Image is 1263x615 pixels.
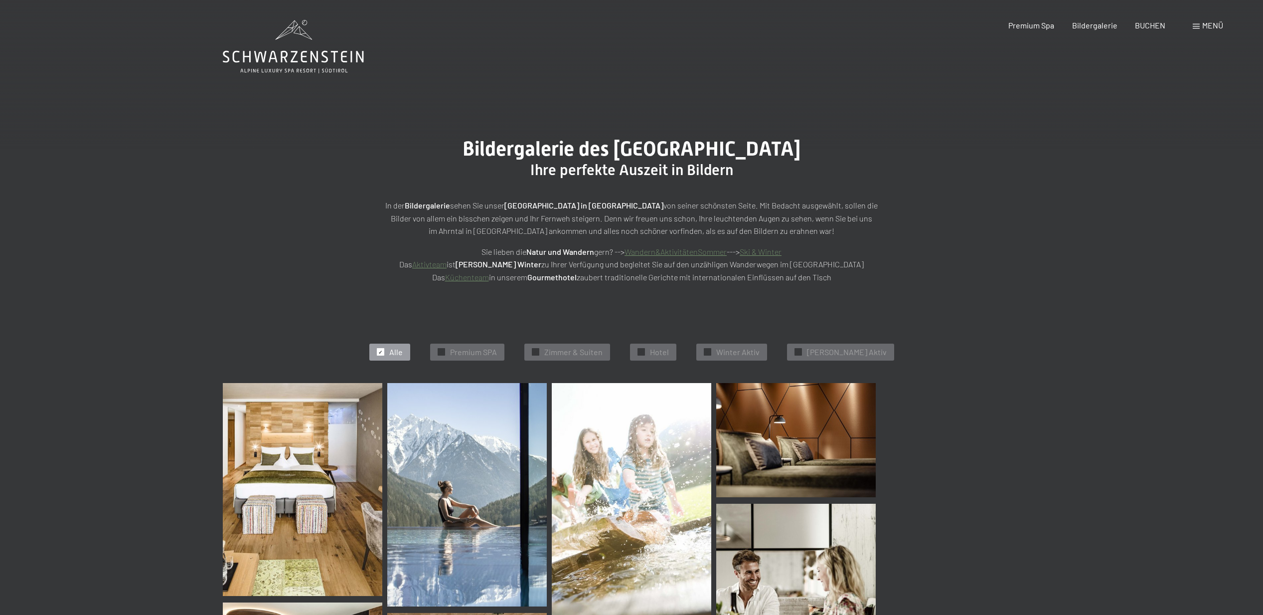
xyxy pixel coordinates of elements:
img: Bildergalerie [387,383,547,607]
img: Bildergalerie [881,383,1040,451]
span: ✓ [796,349,800,356]
img: Bildergalerie [881,458,1040,548]
strong: [GEOGRAPHIC_DATA] in [GEOGRAPHIC_DATA] [504,201,663,210]
a: Ski & Winter [740,247,782,256]
span: ✓ [639,349,643,356]
strong: [PERSON_NAME] Winter [456,259,541,269]
span: Bildergalerie des [GEOGRAPHIC_DATA] [463,137,800,161]
img: Bildergalerie [223,383,382,596]
span: ✓ [533,349,537,356]
span: Winter Aktiv [716,347,760,358]
span: ✓ [378,349,382,356]
strong: Natur und Wandern [526,247,594,256]
span: Premium SPA [450,347,497,358]
strong: Gourmethotel [527,272,577,282]
span: Alle [389,347,403,358]
strong: Bildergalerie [405,201,450,210]
span: Ihre perfekte Auszeit in Bildern [530,161,733,179]
a: Wandern&AktivitätenSommer [625,247,727,256]
img: Bildergalerie [716,383,876,497]
a: Aktivteam [412,259,447,269]
a: Premium Spa [1008,20,1054,30]
a: BUCHEN [1135,20,1165,30]
a: Küchenteam [445,272,489,282]
span: [PERSON_NAME] Aktiv [807,347,887,358]
p: In der sehen Sie unser von seiner schönsten Seite. Mit Bedacht ausgewählt, sollen die Bilder von ... [382,199,881,237]
p: Sie lieben die gern? --> ---> Das ist zu Ihrer Verfügung und begleitet Sie auf den unzähligen Wan... [382,245,881,284]
span: ✓ [705,349,709,356]
span: ✓ [439,349,443,356]
span: Zimmer & Suiten [544,347,603,358]
a: Bildergalerie [1072,20,1117,30]
span: Hotel [650,347,669,358]
span: Menü [1202,20,1223,30]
